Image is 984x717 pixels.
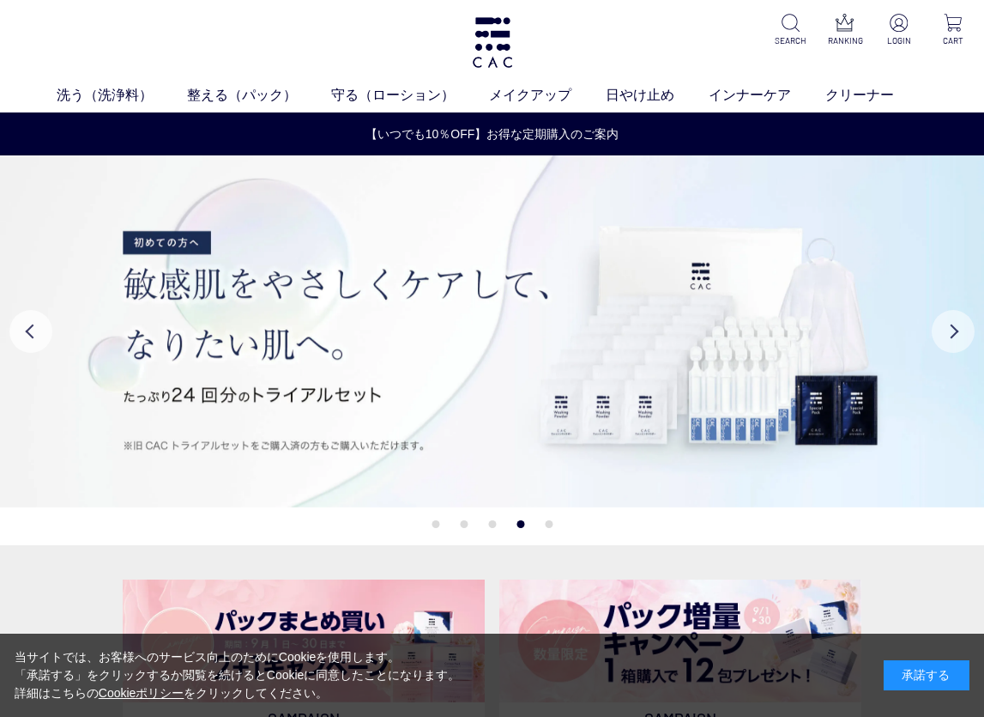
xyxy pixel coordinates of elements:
a: LOGIN [882,14,916,47]
button: Next [932,310,975,353]
a: インナーケア [709,85,825,106]
a: 【いつでも10％OFF】お得な定期購入のご案内 [1,125,983,143]
div: 承諾する [884,660,969,690]
a: SEARCH [774,14,808,47]
a: 守る（ローション） [331,85,489,106]
a: クリーナー [825,85,928,106]
button: 1 of 5 [432,520,439,528]
p: RANKING [828,34,862,47]
img: logo [470,17,515,68]
button: Previous [9,310,52,353]
p: CART [936,34,970,47]
a: Cookieポリシー [99,686,184,700]
img: パック増量キャンペーン [499,580,861,702]
a: メイクアップ [489,85,606,106]
a: RANKING [828,14,862,47]
img: パックキャンペーン2+1 [123,580,485,702]
a: 整える（パック） [187,85,331,106]
a: 日やけ止め [606,85,709,106]
button: 5 of 5 [545,520,552,528]
p: SEARCH [774,34,808,47]
a: 洗う（洗浄料） [57,85,187,106]
p: LOGIN [882,34,916,47]
div: 当サイトでは、お客様へのサービス向上のためにCookieを使用します。 「承諾する」をクリックするか閲覧を続けるとCookieに同意したことになります。 詳細はこちらの をクリックしてください。 [15,648,461,702]
a: CART [936,14,970,47]
button: 4 of 5 [516,520,524,528]
button: 2 of 5 [460,520,468,528]
button: 3 of 5 [488,520,496,528]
